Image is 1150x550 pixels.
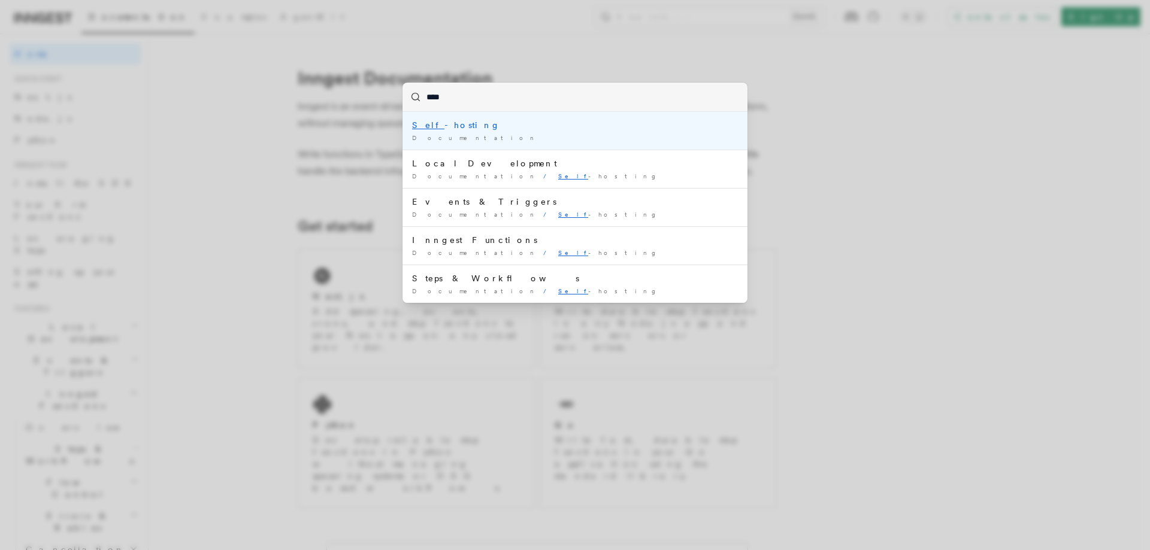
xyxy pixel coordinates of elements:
mark: Self [558,172,588,180]
span: -hosting [558,249,657,256]
span: Documentation [412,172,538,180]
span: / [543,287,553,294]
div: Steps & Workflows [412,272,738,284]
span: Documentation [412,249,538,256]
span: Documentation [412,211,538,218]
span: / [543,249,553,256]
div: -hosting [412,119,738,131]
span: -hosting [558,211,657,218]
span: / [543,172,553,180]
span: / [543,211,553,218]
mark: Self [558,287,588,294]
mark: Self [558,249,588,256]
span: -hosting [558,172,657,180]
mark: Self [558,211,588,218]
div: Local Development [412,157,738,169]
span: -hosting [558,287,657,294]
span: Documentation [412,134,538,141]
div: Events & Triggers [412,196,738,208]
div: Inngest Functions [412,234,738,246]
mark: Self [412,120,444,130]
span: Documentation [412,287,538,294]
